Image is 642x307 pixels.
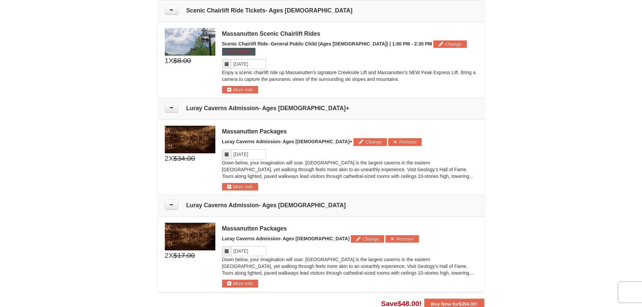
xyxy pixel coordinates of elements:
span: X [169,56,173,66]
span: Luray Caverns Admission- Ages [DEMOGRAPHIC_DATA] [222,236,350,241]
button: Change [351,235,384,243]
button: Remove [386,235,419,243]
h4: Scenic Chairlift Ride Tickets- Ages [DEMOGRAPHIC_DATA] [165,7,478,14]
button: More Info [222,280,258,287]
h4: Luray Caverns Admission- Ages [DEMOGRAPHIC_DATA] [165,202,478,209]
span: 2 [165,153,169,163]
button: Remove [388,138,422,146]
span: $8.00 [173,56,191,66]
span: $17.00 [173,250,195,260]
span: 1 [165,56,169,66]
span: X [169,153,173,163]
button: More Info [222,86,258,93]
span: 2 [165,250,169,260]
img: 24896431-9-664d1467.jpg [165,28,215,56]
span: Scenic Chairlift Ride- General Public Child (Ages [DEMOGRAPHIC_DATA]) | 1:00 PM - 2:30 PM [222,41,432,47]
p: Down below, your imagination will soar. [GEOGRAPHIC_DATA] is the largest caverns in the eastern [... [222,159,478,180]
button: More Info [222,183,258,190]
img: 6619879-49-cfcc8d86.jpg [165,223,215,250]
button: Change [354,138,387,146]
p: Enjoy a scenic chairlift ride up Massanutten’s signature Creekside Lift and Massanutten's NEW Pea... [222,69,478,83]
span: $394.00 [459,301,476,307]
span: $34.00 [173,153,195,163]
strong: Buy Now for ! [431,301,478,307]
div: Massanutten Scenic Chairlift Rides [222,30,478,37]
div: Massanutten Packages [222,128,478,135]
button: Change [433,40,467,48]
span: X [169,250,173,260]
h4: Luray Caverns Admission- Ages [DEMOGRAPHIC_DATA]+ [165,105,478,112]
button: Remove [222,48,255,55]
p: Down below, your imagination will soar. [GEOGRAPHIC_DATA] is the largest caverns in the eastern [... [222,256,478,276]
img: 6619879-48-e684863c.jpg [165,126,215,153]
div: Massanutten Packages [222,225,478,232]
span: Luray Caverns Admission- Ages [DEMOGRAPHIC_DATA]+ [222,139,353,144]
